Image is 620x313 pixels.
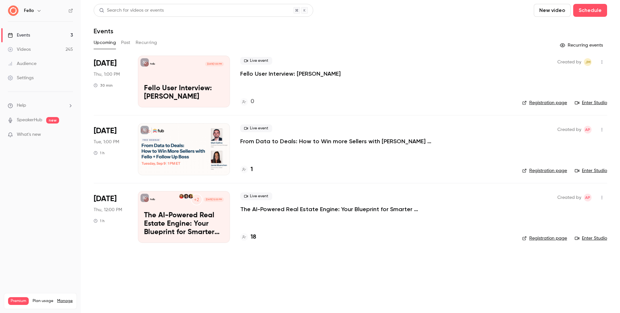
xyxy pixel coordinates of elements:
[557,58,581,66] span: Created by
[99,7,164,14] div: Search for videos or events
[17,131,41,138] span: What's new
[94,194,117,204] span: [DATE]
[94,218,105,223] div: 1 h
[138,56,230,107] a: Fello User Interview: Shannon Biszantz Fello[DATE] 1:00 PMFello User Interview: [PERSON_NAME]
[8,75,34,81] div: Settings
[557,40,607,50] button: Recurring events
[8,32,30,38] div: Events
[585,58,591,66] span: JM
[17,117,42,124] a: SpeakerHub
[94,38,116,48] button: Upcoming
[575,167,607,174] a: Enter Studio
[94,83,113,88] div: 30 min
[94,58,117,69] span: [DATE]
[240,165,253,174] a: 1
[251,233,256,242] h4: 18
[557,194,581,201] span: Created by
[8,60,36,67] div: Audience
[240,97,254,106] a: 0
[522,235,567,242] a: Registration page
[240,192,272,200] span: Live event
[191,194,202,205] div: +2
[184,194,188,199] img: Tiffany Bryant Gelzinis
[585,194,590,201] span: AP
[17,102,26,109] span: Help
[240,124,272,132] span: Live event
[33,298,53,304] span: Plan usage
[240,205,434,213] a: The AI-Powered Real Estate Engine: Your Blueprint for Smarter Conversions
[573,4,607,17] button: Schedule
[557,126,581,134] span: Created by
[144,84,224,101] p: Fello User Interview: [PERSON_NAME]
[46,117,59,124] span: new
[138,191,230,243] a: The AI-Powered Real Estate Engine: Your Blueprint for Smarter ConversionsFello+2Adam AkerblomTiff...
[8,46,31,53] div: Videos
[136,38,157,48] button: Recurring
[94,150,105,156] div: 1 h
[251,97,254,106] h4: 0
[240,233,256,242] a: 18
[94,27,113,35] h1: Events
[584,58,592,66] span: Jamie Muenchen
[251,165,253,174] h4: 1
[189,194,193,199] img: Adam Akerblom
[94,207,122,213] span: Thu, 12:00 PM
[8,5,18,16] img: Fello
[8,102,73,109] li: help-dropdown-opener
[204,197,223,202] span: [DATE] 12:00 PM
[534,4,571,17] button: New video
[144,211,224,236] p: The AI-Powered Real Estate Engine: Your Blueprint for Smarter Conversions
[240,137,434,145] a: From Data to Deals: How to Win more Sellers with [PERSON_NAME] + Follow Up Boss
[240,57,272,65] span: Live event
[150,198,155,201] p: Fello
[24,7,34,14] h6: Fello
[65,132,73,138] iframe: Noticeable Trigger
[94,191,128,243] div: Sep 18 Thu, 12:00 PM (America/New York)
[121,38,130,48] button: Past
[575,235,607,242] a: Enter Studio
[57,298,73,304] a: Manage
[575,100,607,106] a: Enter Studio
[94,123,128,175] div: Sep 9 Tue, 1:00 PM (America/New York)
[94,126,117,136] span: [DATE]
[94,56,128,107] div: Sep 4 Thu, 1:00 PM (America/New York)
[94,71,120,78] span: Thu, 1:00 PM
[585,126,590,134] span: AP
[522,167,567,174] a: Registration page
[205,62,223,66] span: [DATE] 1:00 PM
[179,194,184,199] img: Kerry Kleckner
[150,62,155,66] p: Fello
[8,297,29,305] span: Premium
[522,100,567,106] a: Registration page
[240,70,341,78] a: Fello User Interview: [PERSON_NAME]
[584,194,592,201] span: Aayush Panjikar
[584,126,592,134] span: Aayush Panjikar
[94,139,119,145] span: Tue, 1:00 PM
